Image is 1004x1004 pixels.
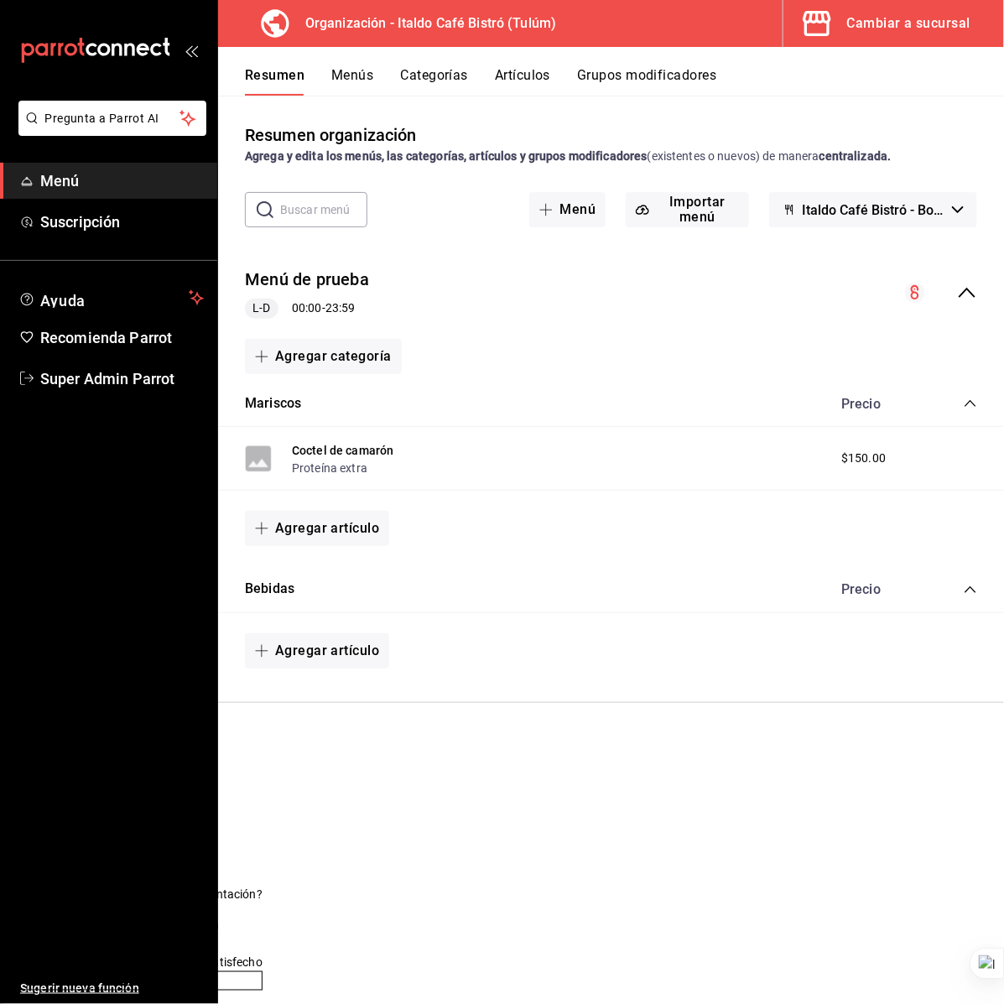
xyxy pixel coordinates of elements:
p: Ayúdanos a mejorar con tu calificación [13,917,263,934]
button: Mariscos [245,394,301,414]
div: 6 [65,935,72,953]
span: $150.00 [841,450,886,467]
button: 6 [65,934,73,954]
div: navigation tabs [245,67,1004,96]
div: 0 [14,935,21,953]
button: 7 [73,934,81,954]
span: Recomienda Parrot [40,326,204,349]
div: 3 [39,935,46,953]
button: Proteína extra [292,460,367,476]
button: 0 [13,934,22,954]
button: 8 [81,934,90,954]
span: Italdo Café Bistró - Borrador [803,202,945,218]
span: Super Admin Parrot [40,367,204,390]
button: Agregar artículo [245,633,389,668]
h3: Organización - Italdo Café Bistró (Tulúm) [292,13,556,34]
span: L-D [246,299,277,317]
button: Italdo Café Bistró - Borrador [769,192,977,227]
button: 10 [98,934,113,954]
strong: centralizada. [819,149,892,163]
span: Ayuda [40,288,182,308]
div: 1 [23,935,29,953]
button: 1 [22,934,30,954]
span: Menú [40,169,204,192]
button: Categorías [401,67,469,96]
button: open_drawer_menu [185,44,198,57]
span: Muy insatisfecho [13,954,104,971]
div: 2 [31,935,38,953]
button: 9 [90,934,98,954]
div: 8 [82,935,89,953]
button: Importar menú [626,192,748,227]
button: Enviar [13,971,263,991]
span: Suscripción [40,211,204,233]
div: Resumen organización [245,122,417,148]
button: Menú de prueba [245,268,369,292]
button: Menú [529,192,606,227]
span: Pregunta a Parrot AI [45,110,180,127]
button: Bebidas [245,580,294,599]
button: Pregunta a Parrot AI [18,101,206,136]
div: Cambiar a sucursal [847,12,970,35]
button: 5 [56,934,65,954]
button: collapse-category-row [964,397,977,410]
button: Agregar categoría [245,339,402,374]
button: Agregar artículo [245,511,389,546]
span: Muy satisfecho [181,954,263,971]
div: Precio [825,396,932,412]
div: 4 [49,935,55,953]
div: collapse-menu-row [218,254,1004,332]
div: 9 [91,935,97,953]
a: Pregunta a Parrot AI [12,122,206,139]
input: Buscar menú [280,193,367,226]
button: Artículos [495,67,550,96]
div: (existentes o nuevos) de manera [245,148,977,165]
div: 00:00 - 23:59 [245,299,369,319]
button: 3 [39,934,47,954]
span: Enviar [121,972,154,990]
div: 5 [57,935,64,953]
button: 2 [30,934,39,954]
button: 4 [48,934,56,954]
button: Resumen [245,67,304,96]
div: Precio [825,581,932,597]
button: Grupos modificadores [577,67,716,96]
button: collapse-category-row [964,583,977,596]
button: Coctel de camarón [292,442,394,459]
button: Menús [331,67,373,96]
div: ¿Qué opinas de tu proceso de implementación? [13,886,263,903]
div: 10 [99,935,112,953]
strong: Agrega y edita los menús, las categorías, artículos y grupos modificadores [245,149,648,163]
div: 7 [74,935,81,953]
